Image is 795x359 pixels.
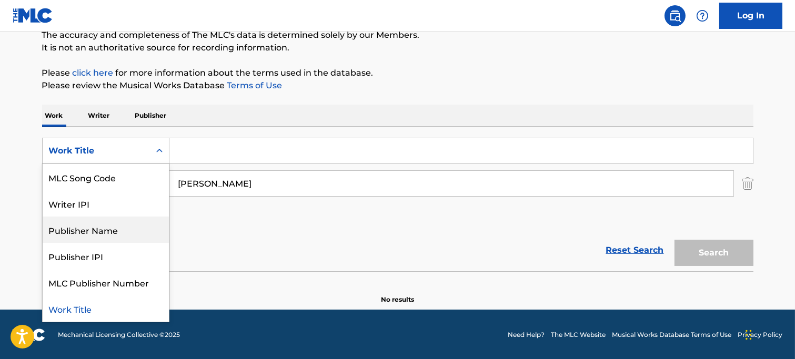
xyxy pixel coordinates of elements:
[43,295,169,322] div: Work Title
[43,243,169,269] div: Publisher IPI
[742,170,753,197] img: Delete Criterion
[42,42,753,54] p: It is not an authoritative source for recording information.
[742,309,795,359] iframe: Chat Widget
[601,239,669,262] a: Reset Search
[73,68,114,78] a: click here
[746,319,752,351] div: Drag
[13,329,45,341] img: logo
[719,3,782,29] a: Log In
[85,105,113,127] p: Writer
[42,29,753,42] p: The accuracy and completeness of The MLC's data is determined solely by our Members.
[132,105,170,127] p: Publisher
[696,9,709,22] img: help
[738,330,782,340] a: Privacy Policy
[49,145,144,157] div: Work Title
[508,330,545,340] a: Need Help?
[612,330,731,340] a: Musical Works Database Terms of Use
[551,330,606,340] a: The MLC Website
[381,282,414,304] p: No results
[43,190,169,217] div: Writer IPI
[13,8,53,23] img: MLC Logo
[43,217,169,243] div: Publisher Name
[58,330,180,340] span: Mechanical Licensing Collective © 2025
[665,5,686,26] a: Public Search
[42,138,753,271] form: Search Form
[43,269,169,295] div: MLC Publisher Number
[42,67,753,79] p: Please for more information about the terms used in the database.
[42,105,66,127] p: Work
[669,9,681,22] img: search
[225,80,283,90] a: Terms of Use
[43,164,169,190] div: MLC Song Code
[42,79,753,92] p: Please review the Musical Works Database
[692,5,713,26] div: Help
